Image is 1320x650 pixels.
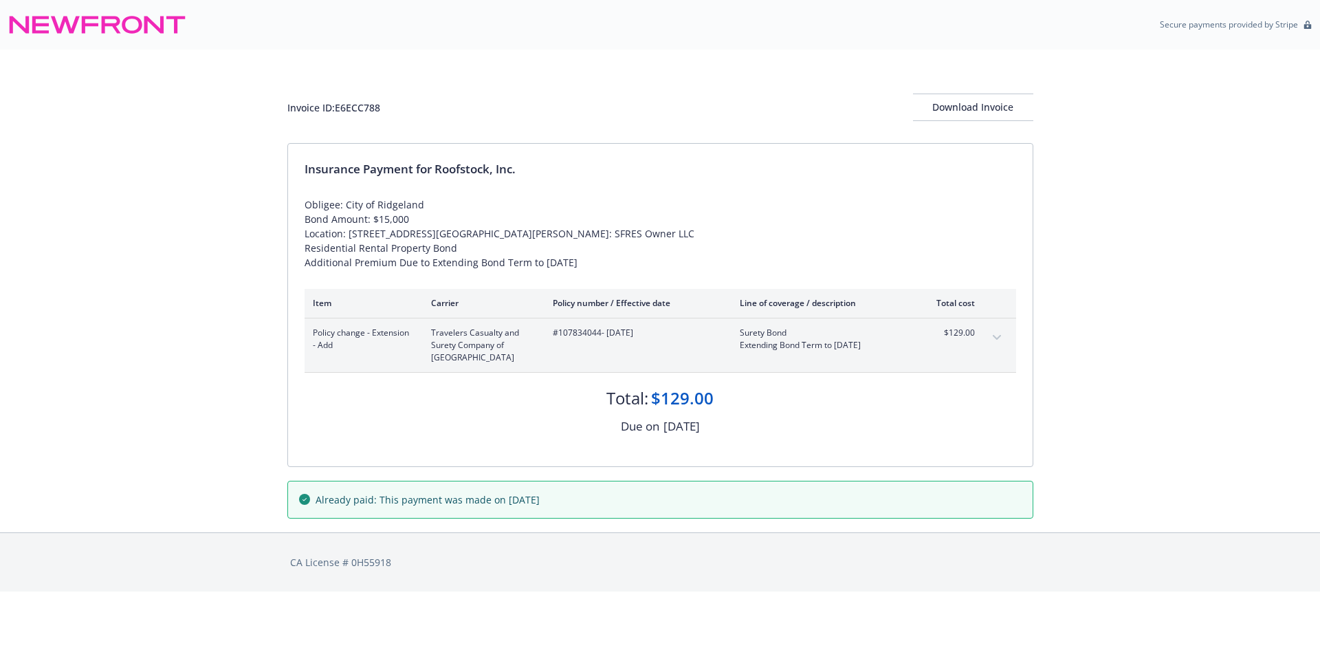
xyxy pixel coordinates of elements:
span: Extending Bond Term to [DATE] [740,339,901,351]
div: [DATE] [663,418,700,435]
div: Policy number / Effective date [553,297,718,309]
span: Surety Bond [740,327,901,339]
span: Already paid: This payment was made on [DATE] [316,492,540,507]
div: Item [313,297,409,309]
span: Surety BondExtending Bond Term to [DATE] [740,327,901,351]
span: Travelers Casualty and Surety Company of [GEOGRAPHIC_DATA] [431,327,531,364]
div: CA License # 0H55918 [290,555,1031,570]
div: Policy change - Extension - AddTravelers Casualty and Surety Company of [GEOGRAPHIC_DATA]#1078340... [305,318,1016,372]
span: Policy change - Extension - Add [313,327,409,351]
button: expand content [986,327,1008,349]
div: Invoice ID: E6ECC788 [287,100,380,115]
div: Download Invoice [913,94,1033,120]
p: Secure payments provided by Stripe [1160,19,1298,30]
div: Line of coverage / description [740,297,901,309]
div: Insurance Payment for Roofstock, Inc. [305,160,1016,178]
button: Download Invoice [913,94,1033,121]
div: $129.00 [651,387,714,410]
div: Carrier [431,297,531,309]
span: $129.00 [923,327,975,339]
div: Obligee: City of Ridgeland Bond Amount: $15,000 Location: [STREET_ADDRESS][GEOGRAPHIC_DATA][PERSO... [305,197,1016,270]
span: #107834044 - [DATE] [553,327,718,339]
div: Total: [606,387,648,410]
div: Due on [621,418,659,435]
div: Total cost [923,297,975,309]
